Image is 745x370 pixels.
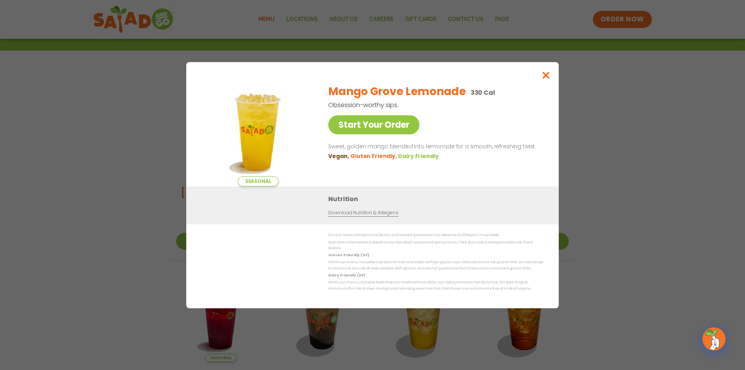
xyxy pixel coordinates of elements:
[328,273,365,278] strong: Dairy Friendly (DF)
[328,239,543,251] p: Nutrition information is based on our standard recipes and portion sizes. Click Nutrition & Aller...
[328,209,398,217] a: Download Nutrition & Allergens
[703,328,725,350] img: wpChatIcon
[398,152,440,160] li: Dairy Friendly
[328,115,419,134] a: Start Your Order
[328,194,547,204] h3: Nutrition
[204,78,312,186] img: Featured product photo for Mango Grove Lemonade
[328,83,466,100] h2: Mango Grove Lemonade
[328,100,503,110] p: Obsession-worthy sips.
[471,88,495,97] p: 330 Cal
[328,152,350,160] li: Vegan
[328,142,540,151] p: Sweet, golden mango blended into lemonade for a smooth, refreshing twist.
[328,232,543,238] p: We are not an allergen free facility and cannot guarantee the absence of allergens in our foods.
[328,280,543,292] p: While our menu includes foods that are made without dairy, our restaurants are not dairy free. We...
[534,62,559,88] button: Close modal
[238,176,279,186] span: Seasonal
[350,152,398,160] li: Gluten Friendly
[328,253,369,257] strong: Gluten Friendly (GF)
[328,259,543,271] p: While our menu includes ingredients that are made without gluten, our restaurants are not gluten ...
